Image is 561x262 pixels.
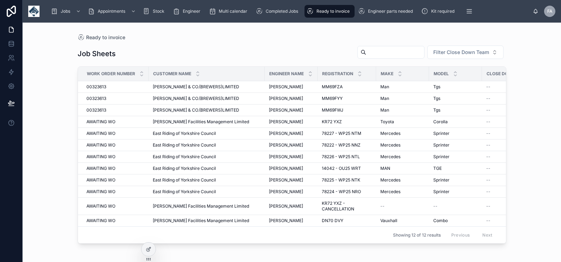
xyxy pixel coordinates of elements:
a: Engineer [171,5,205,18]
a: -- [486,131,538,136]
a: 78225 - WP25 NTK [322,177,372,183]
span: -- [486,84,490,90]
span: AWAITING WO [86,154,115,160]
span: Model [434,71,449,77]
span: [PERSON_NAME] [269,96,303,101]
span: Ready to invoice [316,8,350,14]
a: -- [486,177,538,183]
span: -- [486,119,490,125]
span: -- [486,107,490,113]
a: Jobs [49,5,84,18]
span: 14042 - OU25 WRT [322,166,361,171]
a: MAN [380,166,425,171]
span: Mercedes [380,189,400,195]
span: East Riding of Yorkshire Council [153,131,216,136]
span: Tgs [433,96,440,101]
span: Corolla [433,119,448,125]
span: Sprinter [433,189,450,195]
a: [PERSON_NAME] [269,84,313,90]
a: Tgs [433,96,478,101]
a: 78222 - WP25 NNZ [322,142,372,148]
span: Sprinter [433,142,450,148]
a: [PERSON_NAME] [269,154,313,160]
a: [PERSON_NAME] [269,107,313,113]
span: Appointments [98,8,125,14]
span: Mercedes [380,142,400,148]
span: Ready to invoice [86,34,125,41]
a: [PERSON_NAME] & CO.(BREWERS)LIMITED [153,84,260,90]
a: Sprinter [433,131,478,136]
span: [PERSON_NAME] [269,84,303,90]
a: [PERSON_NAME] [269,218,313,224]
a: Mercedes [380,177,425,183]
a: Man [380,84,425,90]
a: [PERSON_NAME] [269,142,313,148]
span: [PERSON_NAME] [269,177,303,183]
span: -- [380,203,385,209]
span: 78227 - WP25 NTM [322,131,361,136]
span: 78225 - WP25 NTK [322,177,360,183]
span: Engineer parts needed [368,8,413,14]
a: Sprinter [433,189,478,195]
a: Ready to invoice [304,5,355,18]
span: 78222 - WP25 NNZ [322,142,361,148]
a: Sprinter [433,154,478,160]
span: 78226 - WP25 NTL [322,154,360,160]
a: Sprinter [433,177,478,183]
span: -- [486,218,490,224]
a: DN70 DVY [322,218,372,224]
a: Man [380,96,425,101]
span: [PERSON_NAME] [269,166,303,171]
span: Kit required [431,8,454,14]
a: Multi calendar [207,5,252,18]
span: East Riding of Yorkshire Council [153,177,216,183]
span: FA [547,8,553,14]
a: AWAITING WO [86,218,144,224]
a: -- [433,203,478,209]
span: 00323613 [86,84,106,90]
span: [PERSON_NAME] [269,218,303,224]
span: TGE [433,166,442,171]
a: AWAITING WO [86,119,144,125]
span: [PERSON_NAME] [269,131,303,136]
a: AWAITING WO [86,131,144,136]
a: East Riding of Yorkshire Council [153,154,260,160]
a: KR72 YXZ - CANCELLATION [322,201,372,212]
a: [PERSON_NAME] [269,131,313,136]
a: East Riding of Yorkshire Council [153,131,260,136]
span: [PERSON_NAME] & CO.(BREWERS)LIMITED [153,96,239,101]
span: -- [486,166,490,171]
span: Mercedes [380,177,400,183]
a: Tgs [433,107,478,113]
span: MM69FZA [322,84,343,90]
button: Select Button [427,46,503,59]
span: AWAITING WO [86,189,115,195]
a: [PERSON_NAME] [269,203,313,209]
span: Man [380,96,389,101]
span: KR72 YXZ [322,119,342,125]
span: Jobs [61,8,70,14]
a: -- [486,84,538,90]
span: -- [486,177,490,183]
a: -- [486,107,538,113]
a: Stock [141,5,169,18]
a: Mercedes [380,142,425,148]
a: 14042 - OU25 WRT [322,166,372,171]
a: Ready to invoice [78,34,125,41]
span: [PERSON_NAME] [269,154,303,160]
span: 78224 - WP25 NRO [322,189,361,195]
span: Sprinter [433,154,450,160]
a: [PERSON_NAME] [269,189,313,195]
span: Sprinter [433,131,450,136]
span: Filter Close Down Team [433,49,489,56]
span: Combo [433,218,448,224]
span: AWAITING WO [86,119,115,125]
a: KR72 YXZ [322,119,372,125]
a: Completed Jobs [254,5,303,18]
span: Close Down Team [487,71,529,77]
a: 78227 - WP25 NTM [322,131,372,136]
a: -- [486,189,538,195]
span: MM69FYY [322,96,343,101]
a: East Riding of Yorkshire Council [153,189,260,195]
